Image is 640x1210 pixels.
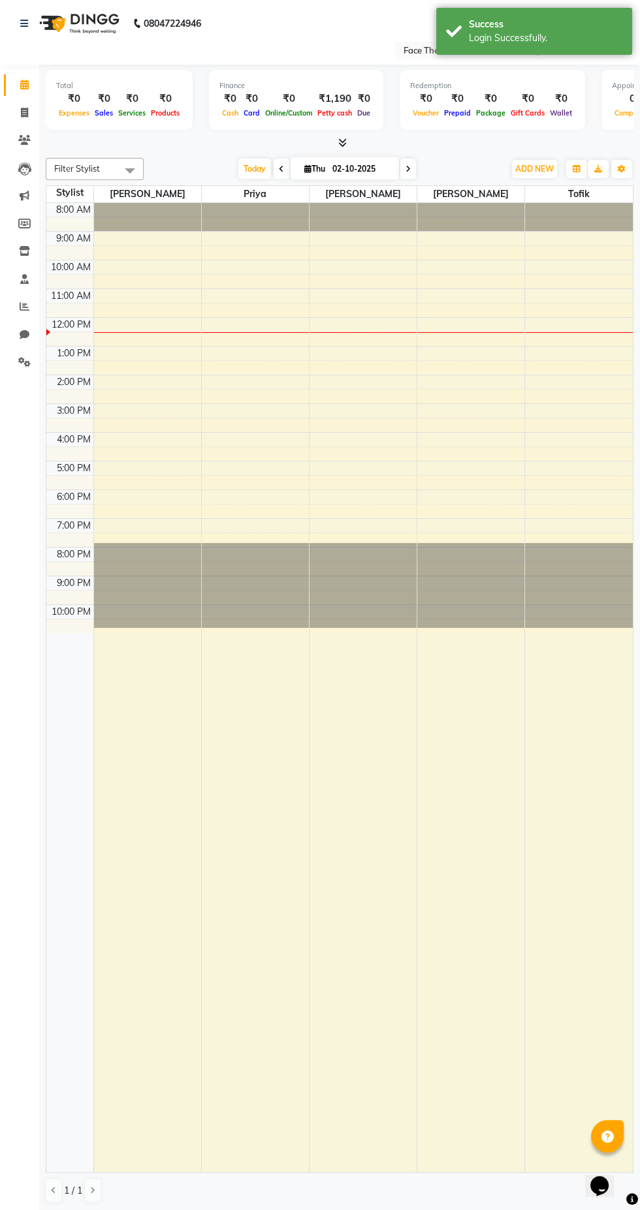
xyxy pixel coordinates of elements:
span: Online/Custom [263,108,315,117]
div: 10:00 AM [48,260,93,274]
span: Thu [301,164,328,174]
span: Tofik [525,186,633,202]
div: Login Successfully. [469,31,622,45]
span: [PERSON_NAME] [310,186,417,202]
span: Voucher [410,108,441,117]
div: Stylist [46,186,93,200]
img: logo [33,5,123,42]
span: Gift Cards [508,108,547,117]
div: ₹0 [263,91,315,106]
input: 2025-10-02 [328,159,394,179]
span: Expenses [56,108,92,117]
span: Cash [219,108,241,117]
span: Wallet [547,108,575,117]
div: ₹0 [241,91,263,106]
div: ₹0 [441,91,473,106]
iframe: chat widget [585,1158,627,1197]
div: ₹0 [92,91,116,106]
div: 12:00 PM [49,318,93,332]
span: [PERSON_NAME] [417,186,524,202]
button: ADD NEW [512,160,557,178]
b: 08047224946 [144,5,201,42]
div: Redemption [410,80,575,91]
div: 10:00 PM [49,605,93,619]
div: ₹0 [219,91,241,106]
div: 3:00 PM [54,404,93,418]
div: ₹0 [547,91,575,106]
div: Finance [219,80,373,91]
span: Prepaid [441,108,473,117]
div: ₹0 [473,91,508,106]
span: Products [148,108,182,117]
span: Priya [202,186,309,202]
span: Services [116,108,148,117]
div: 9:00 AM [54,232,93,245]
div: 8:00 PM [54,548,93,561]
div: ₹0 [508,91,547,106]
span: Due [355,108,373,117]
div: 4:00 PM [54,433,93,446]
span: Today [238,159,271,179]
div: 8:00 AM [54,203,93,217]
span: Filter Stylist [54,163,100,174]
div: Success [469,18,622,31]
div: ₹0 [56,91,92,106]
div: ₹0 [355,91,373,106]
span: Sales [92,108,116,117]
div: 6:00 PM [54,490,93,504]
span: 1 / 1 [64,1184,82,1198]
span: ADD NEW [515,164,554,174]
div: Total [56,80,182,91]
div: 11:00 AM [48,289,93,303]
span: Petty cash [315,108,355,117]
div: 1:00 PM [54,347,93,360]
div: 2:00 PM [54,375,93,389]
div: 5:00 PM [54,461,93,475]
div: 9:00 PM [54,576,93,590]
span: Card [241,108,263,117]
div: ₹0 [116,91,148,106]
div: ₹1,190 [315,91,355,106]
div: 7:00 PM [54,519,93,533]
div: ₹0 [410,91,441,106]
div: ₹0 [148,91,182,106]
span: [PERSON_NAME] [94,186,201,202]
span: Package [473,108,508,117]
